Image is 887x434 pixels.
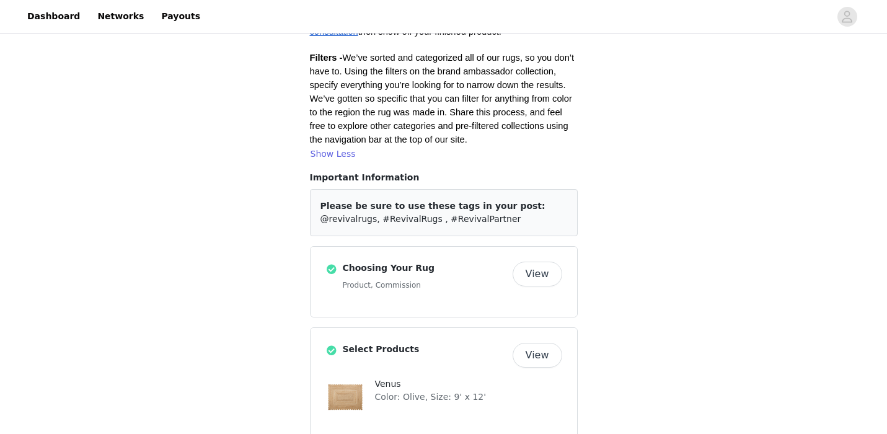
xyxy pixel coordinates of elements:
p: Color: Olive, Size: 9' x 12' [375,391,562,404]
div: avatar [841,7,853,27]
span: @revivalrugs, #RevivalRugs , #RevivalPartner [320,214,521,224]
a: Networks [90,2,151,30]
a: View [513,351,562,360]
span: We’ve sorted and categorized all of our rugs, so you don’t have to. Using the filters on the bran... [310,53,577,144]
p: Venus [375,378,562,391]
h4: Choosing Your Rug [343,262,508,275]
div: Choosing Your Rug [310,246,578,317]
a: Dashboard [20,2,87,30]
h4: Select Products [343,343,508,356]
a: Payouts [154,2,208,30]
button: View [513,343,562,368]
button: View [513,262,562,286]
h5: Product, Commission [343,280,508,291]
a: View [513,270,562,279]
button: Show Less [310,146,356,161]
p: Important Information [310,171,578,184]
span: Filters - [310,53,343,63]
span: Please be sure to use these tags in your post: [320,201,545,211]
